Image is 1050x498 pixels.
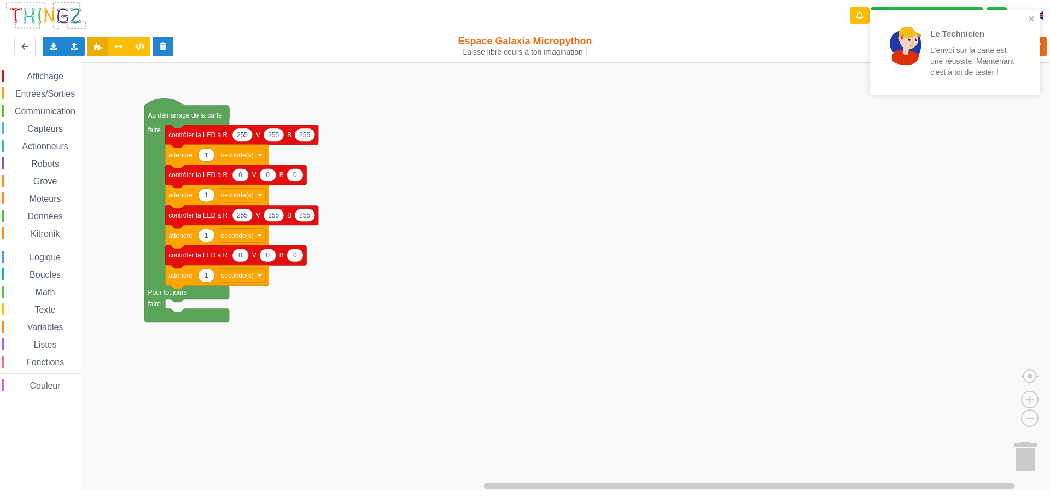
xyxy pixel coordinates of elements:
[168,131,227,139] text: contrôler la LED à R
[148,289,187,296] text: Pour toujours
[256,131,260,139] text: V
[205,231,208,239] text: 1
[238,171,242,179] text: 0
[148,126,161,134] text: faire
[252,251,256,259] text: V
[205,272,208,279] text: 1
[268,131,279,139] text: 255
[287,212,291,219] text: B
[434,48,617,57] div: Laisse libre cours à ton imagination !
[29,229,61,238] span: Kitronik
[299,131,310,139] text: 255
[13,107,77,116] span: Communication
[930,45,1016,78] p: L'envoi sur la carte est une réussite. Maintenant c'est à toi de tester !
[279,171,284,179] text: B
[28,270,62,279] span: Boucles
[268,212,279,219] text: 255
[28,194,63,203] span: Moteurs
[30,159,61,168] span: Robots
[14,89,77,98] span: Entrées/Sorties
[28,253,62,262] span: Logique
[25,358,66,367] span: Fonctions
[221,151,253,159] text: seconde(s)
[25,72,65,81] span: Affichage
[168,151,192,159] text: attendre
[148,300,161,308] text: faire
[287,131,291,139] text: B
[26,212,65,221] span: Données
[205,151,208,159] text: 1
[434,35,617,57] div: Espace Galaxia Micropython
[34,288,57,297] span: Math
[168,272,192,279] text: attendre
[238,251,242,259] text: 0
[28,381,62,390] span: Couleur
[293,171,297,179] text: 0
[252,171,256,179] text: V
[168,231,192,239] text: attendre
[221,191,253,199] text: seconde(s)
[237,212,248,219] text: 255
[5,1,87,30] img: thingz_logo.png
[32,340,59,349] span: Listes
[871,7,983,24] div: Ta base fonctionne bien !
[33,305,57,314] span: Texte
[266,171,270,179] text: 0
[221,272,253,279] text: seconde(s)
[26,323,65,332] span: Variables
[32,177,59,186] span: Grove
[205,191,208,199] text: 1
[299,212,310,219] text: 255
[1028,14,1036,25] button: close
[930,28,1016,39] p: Le Technicien
[148,112,223,119] text: Au démarrage de la carte
[256,212,260,219] text: V
[293,251,297,259] text: 0
[237,131,248,139] text: 255
[279,251,284,259] text: B
[20,142,70,151] span: Actionneurs
[168,171,227,179] text: contrôler la LED à R
[168,191,192,199] text: attendre
[221,231,253,239] text: seconde(s)
[26,124,65,133] span: Capteurs
[168,251,227,259] text: contrôler la LED à R
[168,212,227,219] text: contrôler la LED à R
[266,251,270,259] text: 0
